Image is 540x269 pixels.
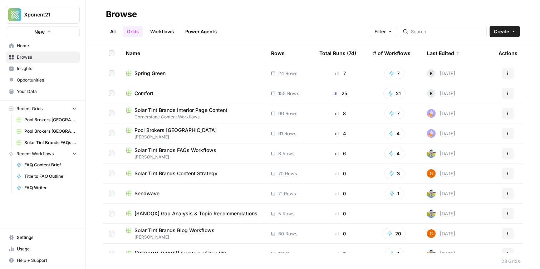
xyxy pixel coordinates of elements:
button: Filter [370,26,397,37]
span: Recent Grids [16,106,43,112]
span: 5 Rows [278,210,295,217]
div: [DATE] [427,149,455,158]
span: Solar Tint Brands FAQs Workflows [134,147,216,154]
a: Insights [6,63,80,74]
span: K [430,70,433,77]
div: 0 [319,250,362,257]
span: Cornerstone Content Workflows [126,114,260,120]
span: Xponent21 [24,11,67,18]
button: 20 [383,228,406,239]
span: FAQ Writer [24,185,77,191]
a: [SANDOX] Gap Analysis & Topic Recommendations [126,210,260,217]
button: Recent Workflows [6,148,80,159]
div: Actions [499,43,517,63]
a: Pool Brokers [GEOGRAPHIC_DATA][PERSON_NAME] [126,127,260,140]
button: 4 [384,148,404,159]
img: 7o9iy2kmmc4gt2vlcbjqaas6vz7k [427,209,436,218]
a: Home [6,40,80,52]
a: Comfort [126,90,260,97]
a: [[PERSON_NAME]] Fountain of You MD [126,250,260,257]
a: Your Data [6,86,80,97]
a: FAQ Content Brief [13,159,80,171]
span: [PERSON_NAME] [126,134,260,140]
a: Workflows [146,26,178,37]
img: pwix5m0vnd4oa9kxcotez4co3y0l [427,229,436,238]
a: Grids [123,26,143,37]
span: Home [17,43,77,49]
a: FAQ Writer [13,182,80,194]
span: Insights [17,65,77,72]
span: 80 Rows [278,230,298,237]
span: 8 Rows [278,150,295,157]
span: 101 Rows [278,250,298,257]
a: Browse [6,52,80,63]
span: Usage [17,246,77,252]
span: Title to FAQ Outline [24,173,77,180]
button: 3 [384,168,404,179]
a: Solar Tint Brands Content Strategy [126,170,260,177]
div: Total Runs (7d) [319,43,356,63]
a: Usage [6,243,80,255]
div: 8 [319,110,362,117]
button: 7 [384,68,404,79]
button: Help + Support [6,255,80,266]
a: Power Agents [181,26,221,37]
button: Recent Grids [6,103,80,114]
input: Search [411,28,483,35]
span: Help + Support [17,257,77,264]
a: Pool Brokers [GEOGRAPHIC_DATA] [13,126,80,137]
span: Sendwave [134,190,159,197]
button: 1 [385,188,404,199]
button: 21 [383,88,406,99]
div: [DATE] [427,69,455,78]
span: Comfort [134,90,153,97]
a: Title to FAQ Outline [13,171,80,182]
span: Solar Tint Brands Blog Workflows [134,227,215,234]
div: 25 [319,90,362,97]
span: Opportunities [17,77,77,83]
span: Settings [17,234,77,241]
span: [SANDOX] Gap Analysis & Topic Recommendations [134,210,257,217]
button: 4 [384,128,404,139]
a: Solar Tint Brands Blog Workflows[PERSON_NAME] [126,227,260,240]
a: Solar Tint Brands FAQs Workflows [13,137,80,148]
div: [DATE] [427,169,455,178]
span: Filter [374,28,386,35]
img: 7o9iy2kmmc4gt2vlcbjqaas6vz7k [427,149,436,158]
span: Create [494,28,509,35]
div: # of Workflows [373,43,411,63]
span: Browse [17,54,77,60]
span: 70 Rows [278,170,297,177]
div: 23 Grids [501,258,520,265]
img: ly0f5newh3rn50akdwmtp9dssym0 [427,129,436,138]
div: [DATE] [427,109,455,118]
span: Solar Tint Brands Interior Page Content [134,107,227,114]
div: [DATE] [427,89,455,98]
button: New [6,26,80,37]
span: Solar Tint Brands Content Strategy [134,170,217,177]
div: Name [126,43,260,63]
a: Pool Brokers [GEOGRAPHIC_DATA] [13,114,80,126]
img: Xponent21 Logo [8,8,21,21]
div: Last Edited [427,43,460,63]
span: Pool Brokers [GEOGRAPHIC_DATA] [24,128,77,134]
div: [DATE] [427,129,455,138]
a: Settings [6,232,80,243]
span: 96 Rows [278,110,298,117]
span: K [430,90,433,97]
div: 0 [319,190,362,197]
a: Opportunities [6,74,80,86]
span: [PERSON_NAME] [126,234,260,240]
div: Browse [106,9,137,20]
span: 24 Rows [278,70,298,77]
span: Your Data [17,88,77,95]
img: 7o9iy2kmmc4gt2vlcbjqaas6vz7k [427,189,436,198]
span: New [34,28,45,35]
span: Solar Tint Brands FAQs Workflows [24,140,77,146]
div: 6 [319,150,362,157]
button: Create [490,26,520,37]
span: 71 Rows [278,190,296,197]
span: Pool Brokers [GEOGRAPHIC_DATA] [134,127,217,134]
a: Sendwave [126,190,260,197]
div: 4 [319,130,362,137]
